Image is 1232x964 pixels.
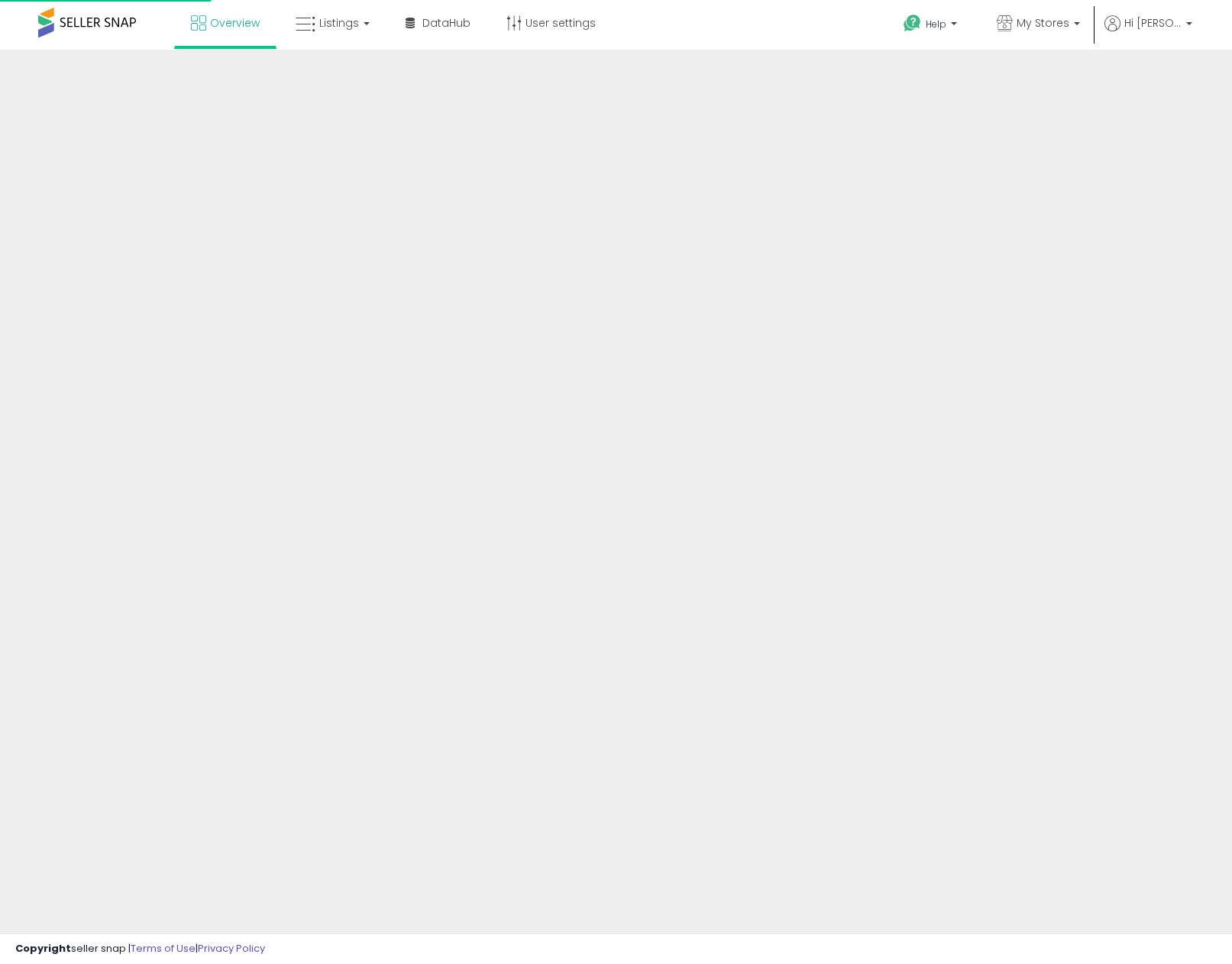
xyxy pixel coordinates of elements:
[926,18,946,31] span: Help
[1017,15,1069,31] span: My Stores
[1124,15,1182,31] span: Hi [PERSON_NAME]
[422,15,470,31] span: DataHub
[891,2,972,50] a: Help
[1104,15,1192,50] a: Hi [PERSON_NAME]
[210,15,260,31] span: Overview
[903,14,922,33] i: Get Help
[319,15,359,31] span: Listings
